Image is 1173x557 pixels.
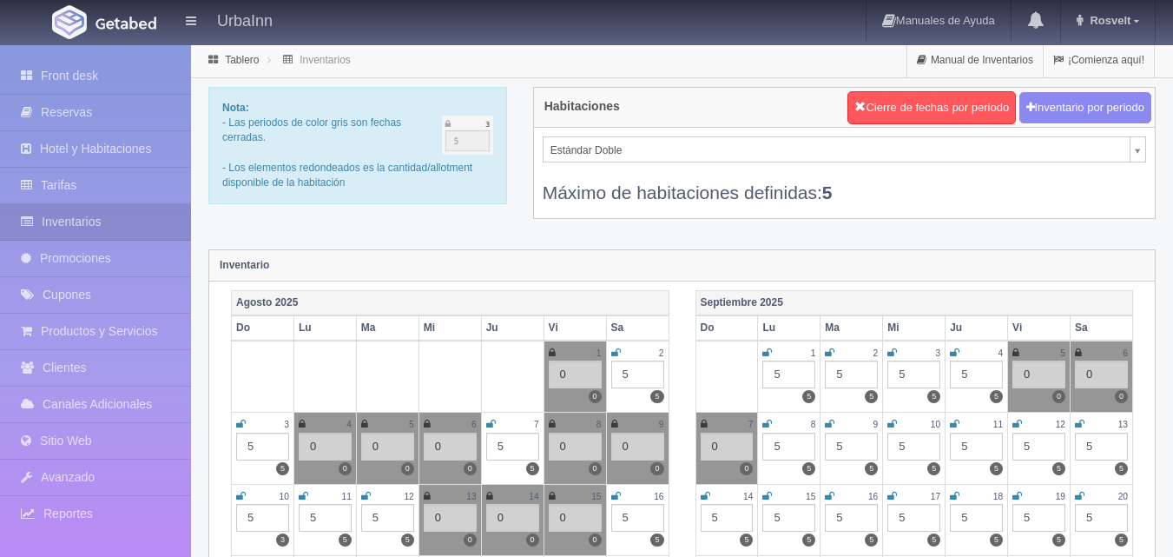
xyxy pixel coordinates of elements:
small: 17 [931,492,940,501]
small: 8 [811,420,816,429]
small: 5 [1060,348,1065,358]
label: 5 [740,534,753,547]
div: 5 [762,433,815,461]
div: 5 [486,433,539,461]
div: 5 [950,361,1003,388]
div: 5 [887,504,940,532]
label: 0 [401,462,414,475]
div: 0 [549,361,602,388]
div: 5 [236,504,289,532]
div: 5 [762,504,815,532]
span: Estándar Doble [550,137,1123,163]
div: 0 [361,433,414,461]
label: 5 [802,534,815,547]
label: 5 [802,462,815,475]
button: Cierre de fechas por periodo [847,91,1016,124]
div: 0 [424,433,477,461]
th: Mi [418,315,481,341]
div: 5 [1012,433,1065,461]
small: 10 [280,492,289,501]
label: 5 [401,534,414,547]
div: 5 [701,504,754,532]
small: 20 [1118,492,1128,501]
th: Mi [883,315,946,341]
div: 0 [549,433,602,461]
div: 0 [486,504,539,532]
small: 3 [936,348,941,358]
small: 7 [534,420,539,429]
label: 5 [927,390,940,403]
small: 16 [868,492,878,501]
div: 5 [825,433,878,461]
small: 9 [659,420,664,429]
th: Sa [1071,315,1133,341]
th: Ju [481,315,544,341]
th: Sa [606,315,669,341]
small: 11 [993,420,1003,429]
label: 5 [1052,462,1065,475]
small: 9 [873,420,879,429]
small: 14 [743,492,753,501]
small: 8 [596,420,602,429]
label: 5 [276,462,289,475]
div: Máximo de habitaciones definidas: [543,162,1146,205]
th: Vi [544,315,606,341]
div: 5 [361,504,414,532]
label: 5 [990,462,1003,475]
small: 6 [471,420,477,429]
th: Do [695,315,758,341]
a: Tablero [225,54,259,66]
label: 5 [927,462,940,475]
small: 5 [409,420,414,429]
div: 5 [1075,504,1128,532]
img: Getabed [52,5,87,39]
th: Lu [293,315,356,341]
th: Septiembre 2025 [695,290,1133,315]
small: 4 [346,420,352,429]
small: 12 [404,492,413,501]
div: 5 [887,361,940,388]
div: 5 [1012,504,1065,532]
small: 2 [659,348,664,358]
label: 5 [1115,462,1128,475]
div: 0 [299,433,352,461]
small: 16 [654,492,663,501]
small: 15 [591,492,601,501]
label: 5 [865,534,878,547]
strong: Inventario [220,259,269,271]
small: 14 [529,492,538,501]
label: 5 [650,390,663,403]
small: 13 [1118,420,1128,429]
th: Ma [820,315,883,341]
label: 0 [1052,390,1065,403]
div: 5 [825,504,878,532]
div: - Las periodos de color gris son fechas cerradas. - Los elementos redondeados es la cantidad/allo... [208,87,507,204]
label: 5 [802,390,815,403]
label: 5 [865,462,878,475]
div: 5 [887,433,940,461]
div: 5 [1075,433,1128,461]
label: 5 [865,390,878,403]
label: 5 [927,534,940,547]
small: 1 [596,348,602,358]
b: Nota: [222,102,249,114]
b: 5 [822,182,833,202]
div: 0 [549,504,602,532]
label: 0 [526,534,539,547]
a: ¡Comienza aquí! [1044,43,1154,77]
label: 0 [589,534,602,547]
small: 18 [993,492,1003,501]
label: 5 [990,390,1003,403]
small: 19 [1056,492,1065,501]
th: Agosto 2025 [232,290,669,315]
div: 5 [611,504,664,532]
label: 0 [740,462,753,475]
label: 0 [464,534,477,547]
div: 0 [611,433,664,461]
div: 5 [762,361,815,388]
div: 5 [950,433,1003,461]
label: 0 [589,462,602,475]
a: Inventarios [300,54,351,66]
label: 5 [1052,534,1065,547]
small: 13 [466,492,476,501]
